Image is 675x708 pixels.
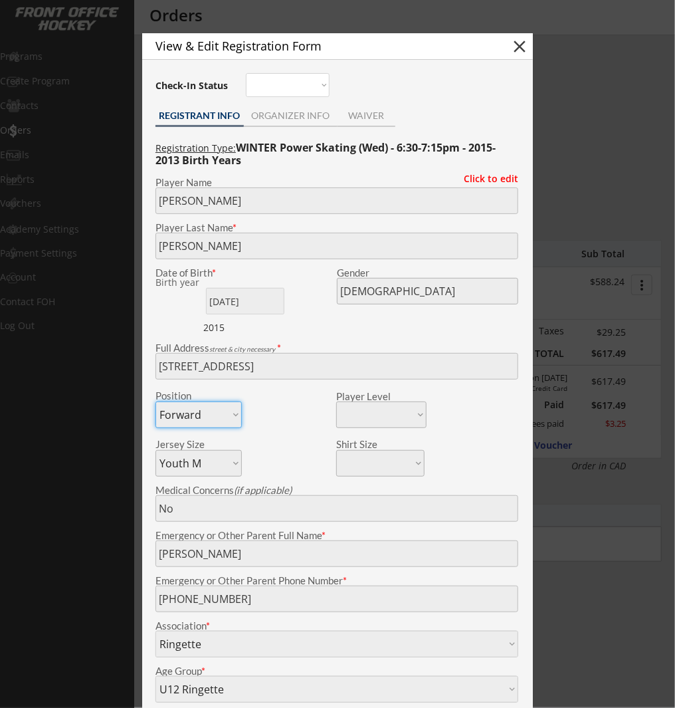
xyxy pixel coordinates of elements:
[155,142,236,154] u: Registration Type:
[155,576,518,586] div: Emergency or Other Parent Phone Number
[209,345,275,353] em: street & city necessary
[155,353,518,380] input: Street, City, Province/State
[337,268,518,278] div: Gender
[155,40,486,52] div: View & Edit Registration Form
[155,485,518,495] div: Medical Concerns
[155,278,239,287] div: Birth year
[155,439,224,449] div: Jersey Size
[155,531,518,540] div: Emergency or Other Parent Full Name
[155,495,518,522] input: Allergies, injuries, etc.
[336,439,405,449] div: Shirt Size
[336,392,427,402] div: Player Level
[155,278,239,288] div: We are transitioning the system to collect and store date of birth instead of just birth year to ...
[155,666,518,676] div: Age Group
[203,321,286,334] div: 2015
[155,343,518,353] div: Full Address
[155,81,231,90] div: Check-In Status
[155,391,224,401] div: Position
[155,177,518,187] div: Player Name
[155,140,496,168] strong: WINTER Power Skating (Wed) - 6:30-7:15pm - 2015-2013 Birth Years
[234,484,292,496] em: (if applicable)
[454,174,518,183] div: Click to edit
[155,223,518,233] div: Player Last Name
[337,111,395,120] div: WAIVER
[155,111,244,120] div: REGISTRANT INFO
[155,268,242,278] div: Date of Birth
[155,621,518,631] div: Association
[510,37,530,57] button: close
[244,111,337,120] div: ORGANIZER INFO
